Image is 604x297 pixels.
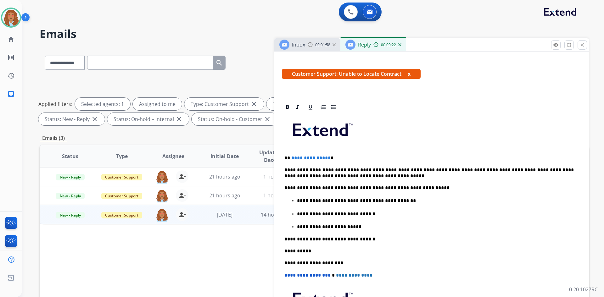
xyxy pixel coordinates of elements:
[7,72,15,80] mat-icon: history
[192,113,277,125] div: Status: On-hold - Customer
[329,102,338,112] div: Bullet List
[62,152,78,160] span: Status
[282,69,421,79] span: Customer Support: Unable to Locate Contract
[91,115,98,123] mat-icon: close
[263,173,289,180] span: 1 hour ago
[75,98,130,110] div: Selected agents: 1
[209,173,240,180] span: 21 hours ago
[40,28,589,40] h2: Emails
[178,173,186,180] mat-icon: person_remove
[7,54,15,61] mat-icon: list_alt
[210,152,239,160] span: Initial Date
[56,193,85,199] span: New - Reply
[56,212,85,218] span: New - Reply
[209,192,240,199] span: 21 hours ago
[116,152,128,160] span: Type
[319,102,328,112] div: Ordered List
[256,149,284,164] span: Updated Date
[263,192,289,199] span: 1 hour ago
[553,42,559,48] mat-icon: remove_red_eye
[566,42,572,48] mat-icon: fullscreen
[381,42,396,47] span: 00:00:22
[358,41,371,48] span: Reply
[175,115,183,123] mat-icon: close
[7,36,15,43] mat-icon: home
[292,41,305,48] span: Inbox
[261,211,292,218] span: 14 hours ago
[315,42,330,47] span: 00:01:58
[7,90,15,98] mat-icon: inbox
[306,102,315,112] div: Underline
[266,98,349,110] div: Type: Shipping Protection
[217,211,232,218] span: [DATE]
[40,134,67,142] p: Emails (3)
[569,286,598,293] p: 0.20.1027RC
[162,152,184,160] span: Assignee
[408,70,411,78] button: x
[56,174,85,180] span: New - Reply
[133,98,182,110] div: Assigned to me
[156,189,168,202] img: agent-avatar
[156,170,168,184] img: agent-avatar
[184,98,264,110] div: Type: Customer Support
[156,208,168,222] img: agent-avatar
[101,193,142,199] span: Customer Support
[107,113,189,125] div: Status: On-hold – Internal
[250,100,258,108] mat-icon: close
[283,102,292,112] div: Bold
[101,174,142,180] span: Customer Support
[38,113,105,125] div: Status: New - Reply
[2,9,20,26] img: avatar
[178,211,186,218] mat-icon: person_remove
[215,59,223,67] mat-icon: search
[264,115,271,123] mat-icon: close
[101,212,142,218] span: Customer Support
[178,192,186,199] mat-icon: person_remove
[293,102,302,112] div: Italic
[38,100,72,108] p: Applied filters:
[579,42,585,48] mat-icon: close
